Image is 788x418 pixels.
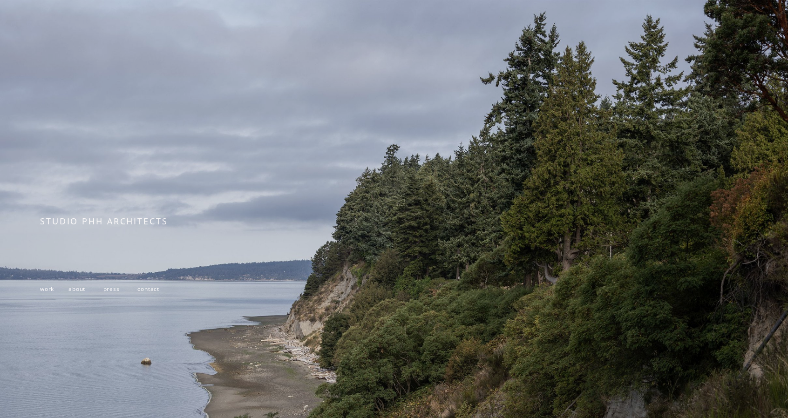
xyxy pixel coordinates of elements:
span: STUDIO PHH ARCHITECTS [40,216,168,227]
a: contact [137,285,159,293]
a: about [68,285,85,293]
a: work [40,285,54,293]
a: press [103,285,120,293]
